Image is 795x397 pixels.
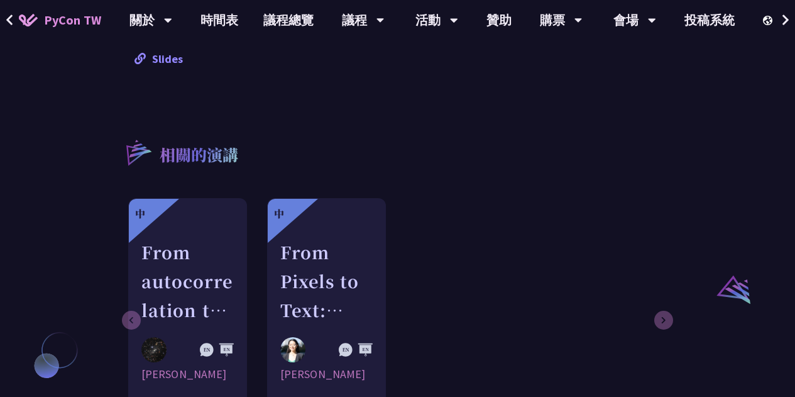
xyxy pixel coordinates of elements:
[274,206,284,221] div: 中
[141,238,234,325] div: From autocorrelation to unsupervised learning; searching for aperiodic tilings (quasicrystals) in...
[280,238,373,325] div: From Pixels to Text: Evaluating Open-Source OCR Models on Japanese Medical Documents
[160,143,238,169] p: 相關的演講
[107,121,168,182] img: r3.8d01567.svg
[6,4,114,36] a: PyCon TW
[280,337,305,362] img: Bing Wang
[19,14,38,26] img: Home icon of PyCon TW 2025
[280,367,373,382] div: [PERSON_NAME]
[141,367,234,382] div: [PERSON_NAME]
[44,11,101,30] span: PyCon TW
[134,52,183,66] a: Slides
[135,206,145,221] div: 中
[141,337,167,363] img: David Mikolas
[763,16,776,25] img: Locale Icon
